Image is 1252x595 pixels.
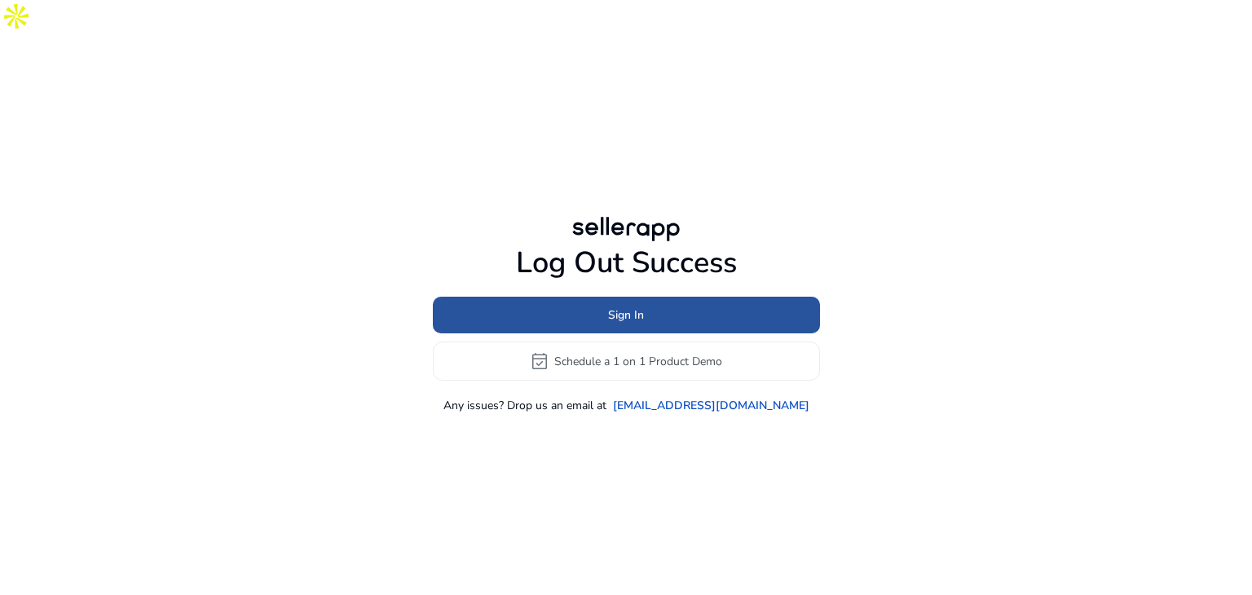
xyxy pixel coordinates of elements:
button: Sign In [433,297,820,333]
button: event_availableSchedule a 1 on 1 Product Demo [433,342,820,381]
a: [EMAIL_ADDRESS][DOMAIN_NAME] [613,397,809,414]
p: Any issues? Drop us an email at [443,397,606,414]
span: Sign In [608,306,644,324]
span: event_available [530,351,549,371]
h1: Log Out Success [433,245,820,280]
